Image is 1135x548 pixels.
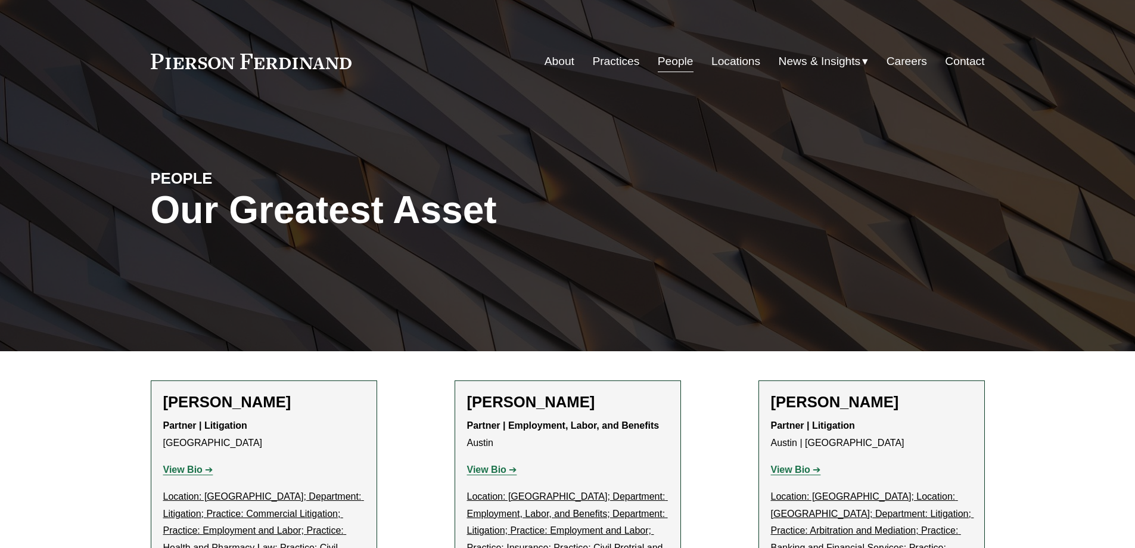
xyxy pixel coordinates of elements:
[467,393,668,411] h2: [PERSON_NAME]
[945,50,984,73] a: Contact
[467,420,660,431] strong: Partner | Employment, Labor, and Benefits
[467,465,517,475] a: View Bio
[887,50,927,73] a: Careers
[771,393,972,411] h2: [PERSON_NAME]
[658,50,694,73] a: People
[771,417,972,452] p: Austin | [GEOGRAPHIC_DATA]
[163,465,213,475] a: View Bio
[545,50,574,73] a: About
[151,169,359,188] h4: PEOPLE
[771,465,821,475] a: View Bio
[467,465,506,475] strong: View Bio
[779,50,869,73] a: folder dropdown
[163,393,365,411] h2: [PERSON_NAME]
[163,420,247,431] strong: Partner | Litigation
[467,417,668,452] p: Austin
[711,50,760,73] a: Locations
[163,417,365,452] p: [GEOGRAPHIC_DATA]
[779,51,861,72] span: News & Insights
[151,188,707,232] h1: Our Greatest Asset
[771,420,855,431] strong: Partner | Litigation
[163,465,203,475] strong: View Bio
[592,50,639,73] a: Practices
[771,465,810,475] strong: View Bio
